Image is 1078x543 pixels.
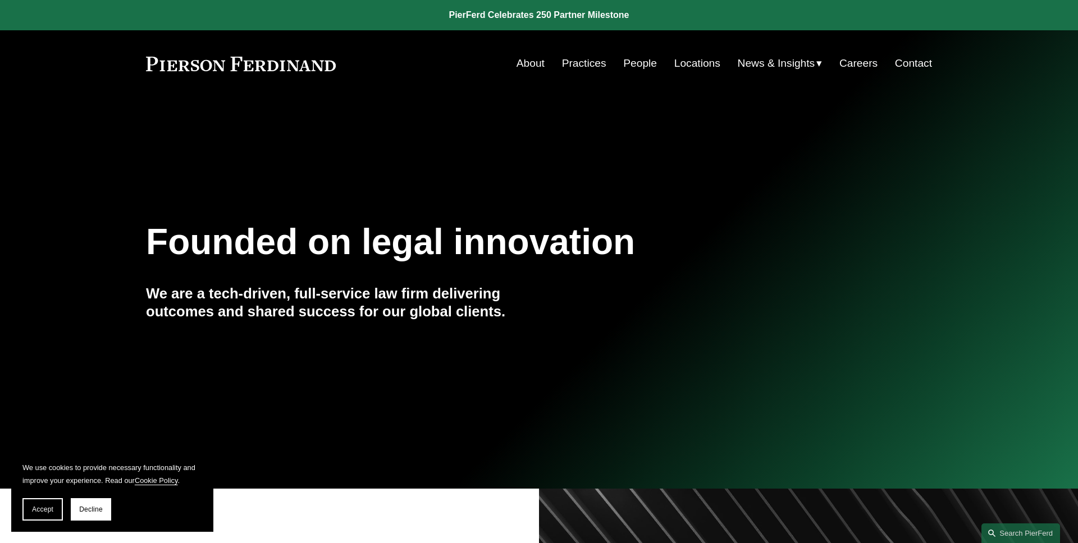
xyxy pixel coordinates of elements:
[981,523,1060,543] a: Search this site
[79,505,103,513] span: Decline
[135,476,178,485] a: Cookie Policy
[22,461,202,487] p: We use cookies to provide necessary functionality and improve your experience. Read our .
[22,498,63,521] button: Accept
[738,53,823,74] a: folder dropdown
[146,284,539,321] h4: We are a tech-driven, full-service law firm delivering outcomes and shared success for our global...
[562,53,606,74] a: Practices
[895,53,932,74] a: Contact
[146,222,801,263] h1: Founded on legal innovation
[738,54,815,73] span: News & Insights
[674,53,720,74] a: Locations
[32,505,53,513] span: Accept
[517,53,545,74] a: About
[11,450,213,532] section: Cookie banner
[839,53,878,74] a: Careers
[71,498,111,521] button: Decline
[623,53,657,74] a: People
